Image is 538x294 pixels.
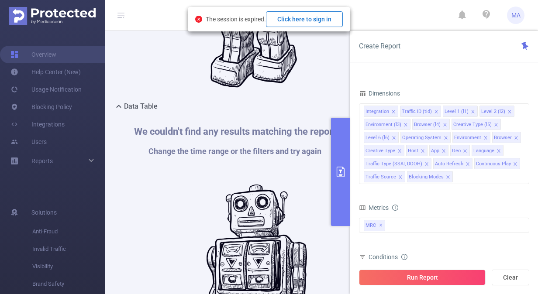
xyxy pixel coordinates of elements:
[454,132,481,144] div: Environment
[398,175,403,180] i: icon: close
[31,157,53,164] span: Reports
[452,145,461,157] div: Geo
[452,119,501,130] li: Creative Type (l5)
[366,158,422,170] div: Traffic Type (SSAI, DOOH)
[364,220,385,231] span: MRC
[479,106,514,117] li: Level 2 (l2)
[359,90,400,97] span: Dimensions
[359,204,389,211] span: Metrics
[409,171,444,183] div: Blocking Modes
[483,136,488,141] i: icon: close
[406,145,428,156] li: Host
[195,16,202,23] i: icon: close-circle
[402,106,432,117] div: Traffic ID (tid)
[364,132,399,143] li: Level 6 (l6)
[402,132,441,144] div: Operating System
[407,171,453,182] li: Blocking Modes
[511,7,521,24] span: MA
[366,106,389,117] div: Integration
[497,149,501,154] i: icon: close
[364,171,405,182] li: Traffic Source
[32,258,105,275] span: Visibility
[9,7,96,25] img: Protected Media
[481,106,505,117] div: Level 2 (l2)
[206,16,343,23] span: The session is expired.
[364,158,431,169] li: Traffic Type (SSAI, DOOH)
[400,106,441,117] li: Traffic ID (tid)
[392,136,396,141] i: icon: close
[400,132,451,143] li: Operating System
[424,162,429,167] i: icon: close
[10,63,81,81] a: Help Center (New)
[507,109,512,115] i: icon: close
[359,42,400,50] span: Create Report
[414,119,441,130] div: Browser (l4)
[443,106,478,117] li: Level 1 (l1)
[124,101,158,112] h2: Data Table
[134,127,336,137] h1: We couldn't find any results matching the report
[366,171,396,183] div: Traffic Source
[492,132,521,143] li: Browser
[494,132,512,144] div: Browser
[397,149,402,154] i: icon: close
[471,109,475,115] i: icon: close
[431,145,439,157] div: App
[10,98,72,116] a: Blocking Policy
[366,145,395,157] div: Creative Type
[364,119,410,130] li: Environment (l3)
[433,158,472,169] li: Auto Refresh
[31,152,53,170] a: Reports
[443,123,447,128] i: icon: close
[408,145,418,157] div: Host
[434,109,438,115] i: icon: close
[391,109,396,115] i: icon: close
[444,136,448,141] i: icon: close
[441,149,446,154] i: icon: close
[392,205,398,211] i: icon: info-circle
[453,119,492,130] div: Creative Type (l5)
[514,136,518,141] i: icon: close
[474,158,520,169] li: Continuous Play
[364,145,404,156] li: Creative Type
[463,149,467,154] i: icon: close
[364,106,398,117] li: Integration
[10,81,82,98] a: Usage Notification
[401,254,407,260] i: icon: info-circle
[31,204,57,221] span: Solutions
[266,11,343,27] button: Click here to sign in
[476,158,511,170] div: Continuous Play
[10,116,65,133] a: Integrations
[446,175,450,180] i: icon: close
[452,132,490,143] li: Environment
[366,119,401,130] div: Environment (l3)
[10,133,47,150] a: Users
[429,145,448,156] li: App
[369,253,407,260] span: Conditions
[513,162,517,167] i: icon: close
[412,119,450,130] li: Browser (l4)
[134,147,336,155] h1: Change the time range or the filters and try again
[473,145,494,157] div: Language
[403,123,408,128] i: icon: close
[494,123,498,128] i: icon: close
[445,106,469,117] div: Level 1 (l1)
[359,270,486,285] button: Run Report
[472,145,504,156] li: Language
[10,46,56,63] a: Overview
[32,223,105,240] span: Anti-Fraud
[32,275,105,293] span: Brand Safety
[421,149,425,154] i: icon: close
[32,240,105,258] span: Invalid Traffic
[435,158,463,170] div: Auto Refresh
[379,220,383,231] span: ✕
[366,132,390,144] div: Level 6 (l6)
[492,270,529,285] button: Clear
[450,145,470,156] li: Geo
[466,162,470,167] i: icon: close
